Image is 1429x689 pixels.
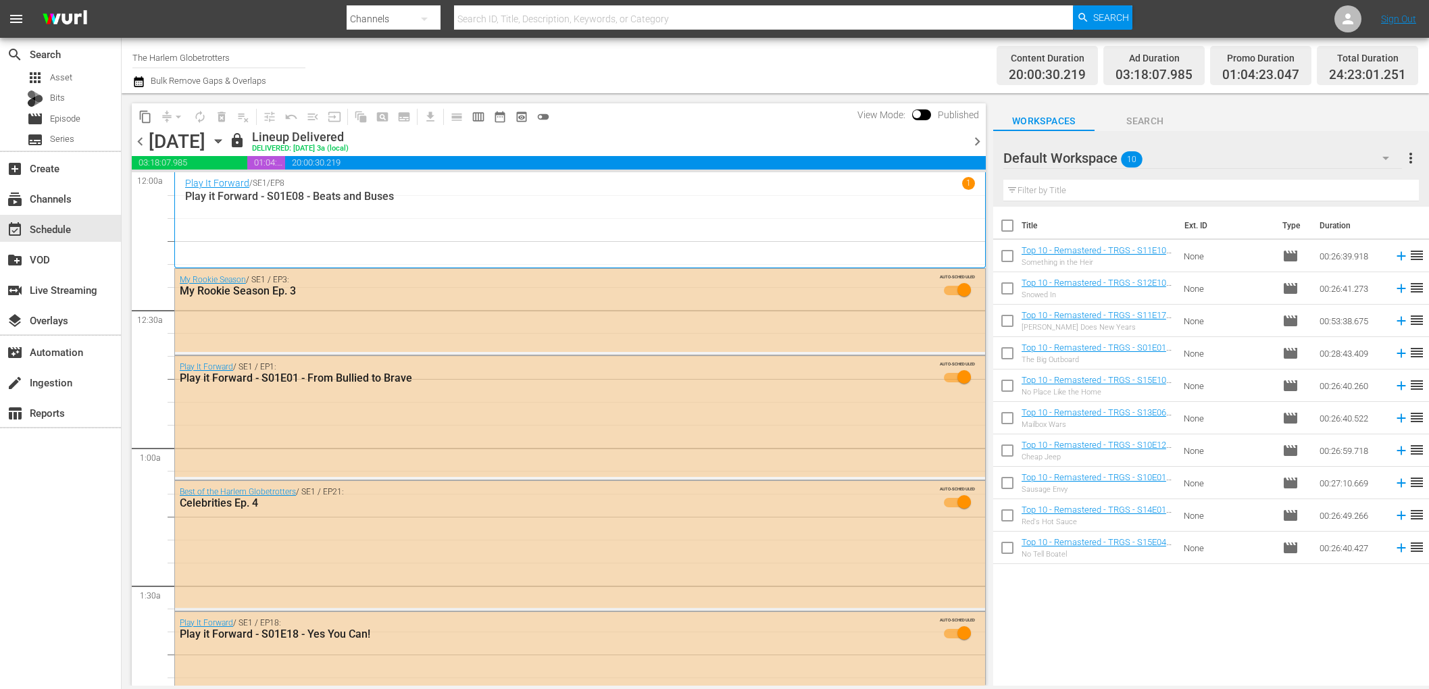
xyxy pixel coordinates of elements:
[139,110,152,124] span: content_copy
[1022,407,1172,428] a: Top 10 - Remastered - TRGS - S13E06 - Mailbox Wars
[1314,402,1388,434] td: 00:26:40.522
[50,91,65,105] span: Bits
[180,275,906,297] div: / SE1 / EP3:
[280,106,302,128] span: Revert to Primary Episode
[1022,207,1176,245] th: Title
[1022,420,1173,429] div: Mailbox Wars
[1093,5,1129,30] span: Search
[1394,249,1409,263] svg: Add to Schedule
[7,282,23,299] span: Live Streaming
[1409,507,1425,523] span: reorder
[472,110,485,124] span: calendar_view_week_outlined
[1394,346,1409,361] svg: Add to Schedule
[1394,508,1409,523] svg: Add to Schedule
[969,133,986,150] span: chevron_right
[441,103,468,130] span: Day Calendar View
[1178,240,1277,272] td: None
[1409,312,1425,328] span: reorder
[1022,472,1172,492] a: Top 10 - Remastered - TRGS - S10E01 - Sausage Envy
[149,76,266,86] span: Bulk Remove Gaps & Overlaps
[7,405,23,422] span: Reports
[468,106,489,128] span: Week Calendar View
[8,11,24,27] span: menu
[1003,139,1402,177] div: Default Workspace
[1394,313,1409,328] svg: Add to Schedule
[1022,323,1173,332] div: [PERSON_NAME] Does New Years
[27,91,43,107] div: Bits
[50,112,80,126] span: Episode
[1409,344,1425,361] span: reorder
[1314,499,1388,532] td: 00:26:49.266
[1282,540,1299,556] span: Episode
[1394,443,1409,458] svg: Add to Schedule
[229,132,245,149] span: lock
[7,375,23,391] span: Ingestion
[132,133,149,150] span: chevron_left
[1311,207,1393,245] th: Duration
[536,110,550,124] span: toggle_off
[1409,409,1425,426] span: reorder
[1403,150,1419,166] span: more_vert
[1409,377,1425,393] span: reorder
[1314,240,1388,272] td: 00:26:39.918
[180,275,246,284] a: My Rookie Season
[1022,440,1172,460] a: Top 10 - Remastered - TRGS - S10E12 - Cheap Jeep
[180,618,906,640] div: / SE1 / EP18:
[134,106,156,128] span: Copy Lineup
[1282,378,1299,394] span: Episode
[1409,442,1425,458] span: reorder
[1314,434,1388,467] td: 00:26:59.718
[1178,272,1277,305] td: None
[966,178,971,188] p: 1
[180,487,296,496] a: Best of the Harlem Globetrotters
[180,487,906,509] div: / SE1 / EP21:
[1121,145,1143,174] span: 10
[1022,517,1173,526] div: Red's Hot Sauce
[1022,537,1172,557] a: Top 10 - Remastered - TRGS - S15E04 - No Tell Boatel
[1282,442,1299,459] span: Episode
[302,106,324,128] span: Fill episodes with ad slates
[180,496,906,509] div: Celebrities Ep. 4
[180,618,233,628] a: Play It Forward
[1073,5,1132,30] button: Search
[1022,310,1172,330] a: Top 10 - Remastered - TRGS - S11E17 - [PERSON_NAME] Does New Years
[1282,507,1299,524] span: Episode
[32,3,97,35] img: ans4CAIJ8jUAAAAAAAAAAAAAAAAAAAAAAAAgQb4GAAAAAAAAAAAAAAAAAAAAAAAAJMjXAAAAAAAAAAAAAAAAAAAAAAAAgAT5G...
[254,103,280,130] span: Customize Events
[372,106,393,128] span: Create Search Block
[1176,207,1274,245] th: Ext. ID
[1022,245,1172,265] a: Top 10 - Remastered - TRGS - S11E10 - Something in the Heir
[1314,337,1388,369] td: 00:28:43.409
[180,362,233,372] a: Play It Forward
[1115,68,1193,83] span: 03:18:07.985
[247,156,285,170] span: 01:04:23.047
[1178,402,1277,434] td: None
[7,222,23,238] span: Schedule
[1314,305,1388,337] td: 00:53:38.675
[156,106,189,128] span: Remove Gaps & Overlaps
[132,156,247,170] span: 03:18:07.985
[180,372,906,384] div: Play it Forward - S01E01 - From Bullied to Brave
[1178,434,1277,467] td: None
[1022,375,1172,395] a: Top 10 - Remastered - TRGS - S15E10 - No Place Like the Home
[252,145,349,153] div: DELIVERED: [DATE] 3a (local)
[1394,281,1409,296] svg: Add to Schedule
[1022,505,1172,525] a: Top 10 - Remastered - TRGS - S14E01 - Red's Hot Sauce
[252,130,349,145] div: Lineup Delivered
[1178,305,1277,337] td: None
[1178,532,1277,564] td: None
[1178,337,1277,369] td: None
[415,103,441,130] span: Download as CSV
[1282,280,1299,297] span: Episode
[7,47,23,63] span: Search
[7,313,23,329] span: Overlays
[345,103,372,130] span: Refresh All Search Blocks
[1022,485,1173,494] div: Sausage Envy
[1409,539,1425,555] span: reorder
[324,106,345,128] span: Update Metadata from Key Asset
[1394,476,1409,490] svg: Add to Schedule
[511,106,532,128] span: View Backup
[50,71,72,84] span: Asset
[1394,411,1409,426] svg: Add to Schedule
[493,110,507,124] span: date_range_outlined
